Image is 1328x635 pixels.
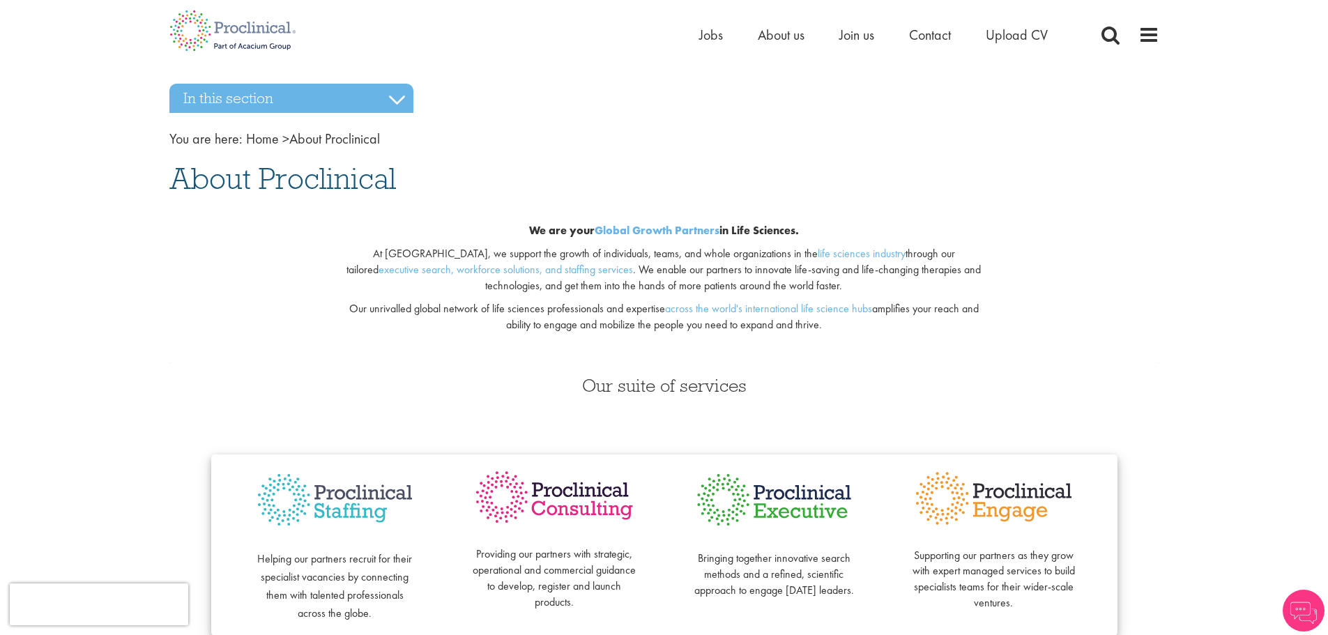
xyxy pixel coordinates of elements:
[379,262,633,277] a: executive search, workforce solutions, and staffing services
[337,246,991,294] p: At [GEOGRAPHIC_DATA], we support the growth of individuals, teams, and whole organizations in the...
[473,531,636,611] p: Providing our partners with strategic, operational and commercial guidance to develop, register a...
[169,84,413,113] h3: In this section
[665,301,872,316] a: across the world's international life science hubs
[337,301,991,333] p: Our unrivalled global network of life sciences professionals and expertise amplifies your reach a...
[1283,590,1325,632] img: Chatbot
[169,160,396,197] span: About Proclinical
[986,26,1048,44] a: Upload CV
[909,26,951,44] a: Contact
[257,551,412,620] span: Helping our partners recruit for their specialist vacancies by connecting them with talented prof...
[699,26,723,44] a: Jobs
[282,130,289,148] span: >
[912,468,1076,528] img: Proclinical Engage
[473,468,636,526] img: Proclinical Consulting
[169,130,243,148] span: You are here:
[758,26,804,44] a: About us
[912,532,1076,611] p: Supporting our partners as they grow with expert managed services to build specialists teams for ...
[10,583,188,625] iframe: reCAPTCHA
[595,223,719,238] a: Global Growth Partners
[692,468,856,531] img: Proclinical Executive
[818,246,906,261] a: life sciences industry
[246,130,380,148] span: About Proclinical
[253,468,417,532] img: Proclinical Staffing
[246,130,279,148] a: breadcrumb link to Home
[692,535,856,598] p: Bringing together innovative search methods and a refined, scientific approach to engage [DATE] l...
[529,223,799,238] b: We are your in Life Sciences.
[169,376,1159,395] h3: Our suite of services
[839,26,874,44] a: Join us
